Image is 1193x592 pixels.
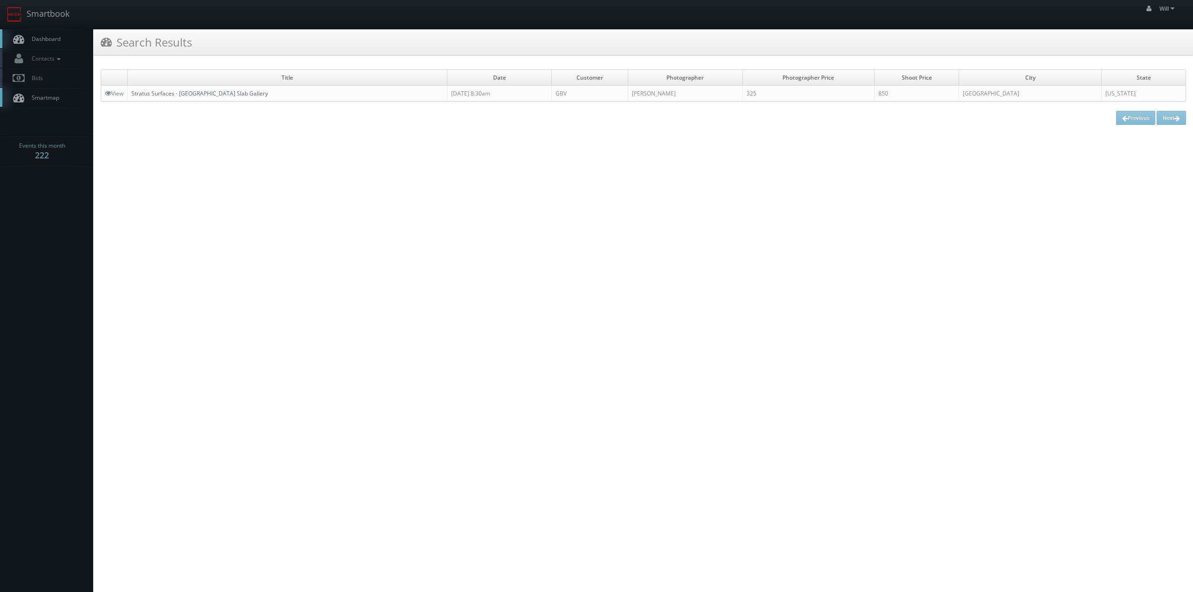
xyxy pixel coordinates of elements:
td: 850 [874,86,959,102]
td: [PERSON_NAME] [628,86,742,102]
h3: Search Results [101,34,192,50]
td: [US_STATE] [1102,86,1186,102]
td: Shoot Price [874,70,959,86]
td: Photographer Price [742,70,874,86]
strong: 222 [35,150,49,161]
span: Dashboard [27,35,61,43]
span: Bids [27,74,43,82]
td: [DATE] 8:30am [447,86,552,102]
td: Customer [551,70,628,86]
td: Date [447,70,552,86]
td: Photographer [628,70,742,86]
a: View [105,89,123,97]
td: Title [128,70,447,86]
span: Smartmap [27,94,59,102]
span: Will [1159,5,1177,13]
td: State [1102,70,1186,86]
td: [GEOGRAPHIC_DATA] [959,86,1102,102]
span: Events this month [19,141,65,150]
td: 325 [742,86,874,102]
a: Stratus Surfaces - [GEOGRAPHIC_DATA] Slab Gallery [131,89,268,97]
img: smartbook-logo.png [7,7,22,22]
td: GBV [551,86,628,102]
span: Contacts [27,54,63,62]
td: City [959,70,1102,86]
